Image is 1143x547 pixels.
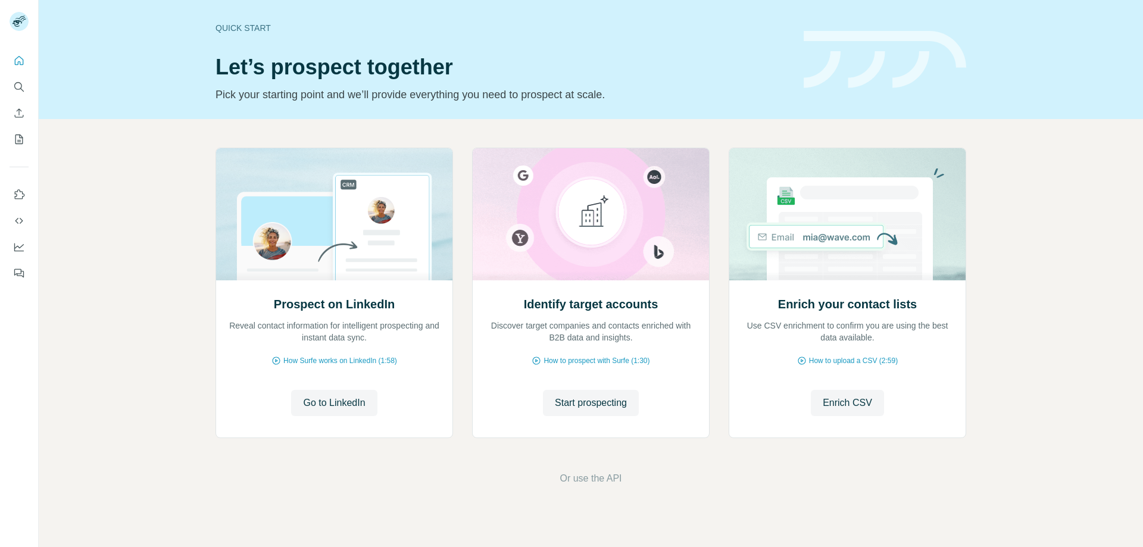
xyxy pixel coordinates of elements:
[216,22,789,34] div: Quick start
[804,31,966,89] img: banner
[10,102,29,124] button: Enrich CSV
[560,471,622,486] button: Or use the API
[10,76,29,98] button: Search
[823,396,872,410] span: Enrich CSV
[472,148,710,280] img: Identify target accounts
[291,390,377,416] button: Go to LinkedIn
[10,50,29,71] button: Quick start
[543,390,639,416] button: Start prospecting
[729,148,966,280] img: Enrich your contact lists
[10,236,29,258] button: Dashboard
[10,129,29,150] button: My lists
[10,210,29,232] button: Use Surfe API
[555,396,627,410] span: Start prospecting
[216,86,789,103] p: Pick your starting point and we’ll provide everything you need to prospect at scale.
[283,355,397,366] span: How Surfe works on LinkedIn (1:58)
[10,262,29,284] button: Feedback
[811,390,884,416] button: Enrich CSV
[216,148,453,280] img: Prospect on LinkedIn
[485,320,697,343] p: Discover target companies and contacts enriched with B2B data and insights.
[228,320,441,343] p: Reveal contact information for intelligent prospecting and instant data sync.
[216,55,789,79] h1: Let’s prospect together
[741,320,954,343] p: Use CSV enrichment to confirm you are using the best data available.
[274,296,395,312] h2: Prospect on LinkedIn
[524,296,658,312] h2: Identify target accounts
[809,355,898,366] span: How to upload a CSV (2:59)
[778,296,917,312] h2: Enrich your contact lists
[303,396,365,410] span: Go to LinkedIn
[10,184,29,205] button: Use Surfe on LinkedIn
[544,355,649,366] span: How to prospect with Surfe (1:30)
